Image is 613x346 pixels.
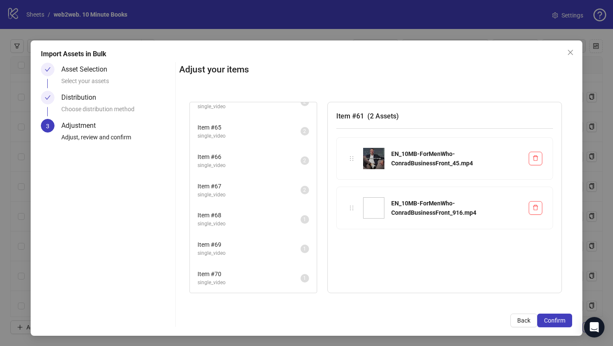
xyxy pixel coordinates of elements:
div: Choose distribution method [61,104,172,119]
span: check [45,95,51,101]
button: Close [564,46,577,59]
span: single_video [198,132,301,140]
span: 1 [303,275,306,281]
button: Delete [529,201,542,215]
span: Item # 66 [198,152,301,161]
span: Item # 70 [198,269,301,279]
span: single_video [198,191,301,199]
span: 2 [303,99,306,105]
div: Asset Selection [61,63,114,76]
sup: 1 [301,245,309,253]
div: holder [347,154,356,163]
button: Back [510,314,537,327]
span: single_video [198,103,301,111]
span: Confirm [544,317,565,324]
span: delete [533,155,539,161]
span: 1 [303,246,306,252]
img: EN_10MB-ForMenWho-ConradBusinessFront_916.mp4 [363,197,384,219]
img: EN_10MB-ForMenWho-ConradBusinessFront_45.mp4 [363,148,384,169]
div: Distribution [61,91,103,104]
h3: Item # 61 [336,111,553,121]
span: single_video [198,279,301,287]
span: delete [533,205,539,210]
sup: 1 [301,274,309,283]
span: Item # 68 [198,210,301,220]
span: holder [349,205,355,211]
div: Adjustment [61,119,103,133]
button: Confirm [537,314,572,327]
div: holder [347,203,356,213]
button: Delete [529,152,542,165]
div: Import Assets in Bulk [41,49,572,59]
sup: 1 [301,215,309,224]
sup: 2 [301,186,309,194]
h2: Adjust your items [179,63,572,77]
span: 2 [303,128,306,134]
div: Select your assets [61,76,172,91]
sup: 2 [301,98,309,106]
span: 3 [46,123,49,130]
span: 1 [303,216,306,222]
span: single_video [198,161,301,170]
span: Back [517,317,530,324]
sup: 2 [301,156,309,165]
div: Adjust, review and confirm [61,133,172,147]
span: Item # 69 [198,240,301,249]
div: EN_10MB-ForMenWho-ConradBusinessFront_45.mp4 [391,149,522,168]
span: single_video [198,249,301,257]
div: Open Intercom Messenger [584,317,604,337]
span: holder [349,156,355,161]
span: Item # 67 [198,182,301,191]
span: close [567,49,574,56]
span: Item # 65 [198,123,301,132]
span: 2 [303,158,306,164]
span: ( 2 Assets ) [367,112,399,120]
sup: 2 [301,127,309,136]
div: EN_10MB-ForMenWho-ConradBusinessFront_916.mp4 [391,199,522,217]
span: single_video [198,220,301,228]
span: check [45,66,51,72]
span: 2 [303,187,306,193]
